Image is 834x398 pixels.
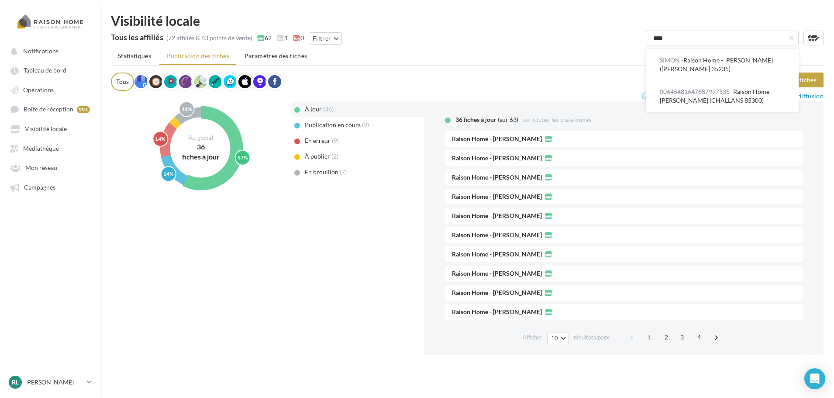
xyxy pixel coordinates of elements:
[155,135,165,142] text: 14%
[5,101,95,117] a: Boîte de réception 99+
[25,378,83,387] p: [PERSON_NAME]
[574,333,610,342] span: résultats/page
[323,105,338,114] div: (36)
[452,155,542,161] span: Raison Home - [PERSON_NAME]
[332,136,346,145] div: (9)
[675,330,689,344] span: 3
[305,121,361,128] span: Publication en cours
[660,56,773,73] span: Raison Home - [PERSON_NAME] ([PERSON_NAME] 35235)
[5,43,92,59] button: Notifications
[309,32,342,45] button: Filtrer
[276,34,288,42] span: 1
[25,164,57,172] span: Mon réseau
[24,67,66,74] span: Tableau de bord
[659,330,673,344] span: 2
[23,47,59,55] span: Notifications
[452,251,542,257] span: Raison Home - [PERSON_NAME]
[305,137,331,144] span: En erreur
[5,82,95,97] a: Opérations
[111,14,824,27] div: Visibilité locale
[660,88,773,104] span: Raison Home - [PERSON_NAME] (CHALLANS 85300)
[118,52,151,59] span: Statistiques
[12,378,19,387] span: RL
[5,159,95,175] a: Mon réseau
[452,136,542,142] span: Raison Home - [PERSON_NAME]
[452,232,542,238] span: Raison Home - [PERSON_NAME]
[498,116,522,123] span: (sur 63) -
[660,88,733,95] span: 00645481647687997535 -
[257,34,272,42] span: 62
[23,86,54,93] span: Opérations
[166,34,252,42] div: (72 affiliés & 63 points de vente)
[305,105,322,113] span: À jour
[182,106,192,112] text: 11%
[245,52,307,59] span: Paramètres des fiches
[24,106,73,113] span: Boîte de réception
[111,33,163,41] div: Tous les affiliés
[523,116,592,123] span: sur toutes les plateformes
[452,174,542,180] span: Raison Home - [PERSON_NAME]
[452,194,542,200] span: Raison Home - [PERSON_NAME]
[452,309,542,315] span: Raison Home - [PERSON_NAME]
[452,213,542,219] span: Raison Home - [PERSON_NAME]
[452,290,542,296] span: Raison Home - [PERSON_NAME]
[5,62,95,78] a: Tableau de bord
[24,183,55,191] span: Campagnes
[5,179,95,195] a: Campagnes
[23,145,59,152] span: Médiathèque
[642,330,656,344] span: 1
[163,170,174,177] text: 14%
[452,270,542,277] span: Raison Home - [PERSON_NAME]
[305,152,330,160] span: À publier
[7,374,93,391] a: RL [PERSON_NAME]
[641,91,824,101] a: En savoir plus sur les plateformes et leurs délais de diffusion
[25,125,67,133] span: Visibilité locale
[523,333,542,342] span: Afficher
[340,168,354,177] div: (7)
[362,121,376,129] div: (9)
[547,332,569,344] button: 10
[175,134,227,142] div: Au global
[5,121,95,136] a: Visibilité locale
[551,335,558,342] span: 10
[331,152,346,161] div: (2)
[5,140,95,156] a: Médiathèque
[305,168,338,176] span: En brouillon
[111,73,134,91] div: Tous
[660,56,683,64] span: SIMON -
[804,368,825,389] div: Open Intercom Messenger
[455,116,496,123] span: 36 fiches à jour
[692,330,706,344] span: 4
[293,34,304,42] span: 0
[77,106,90,113] div: 99+
[646,80,799,112] button: 00645481647687997535 -Raison Home - [PERSON_NAME] (CHALLANS 85300)
[175,152,227,162] div: fiches à jour
[238,154,248,161] text: 57%
[646,49,799,80] button: SIMON -Raison Home - [PERSON_NAME] ([PERSON_NAME] 35235)
[175,142,227,152] div: 36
